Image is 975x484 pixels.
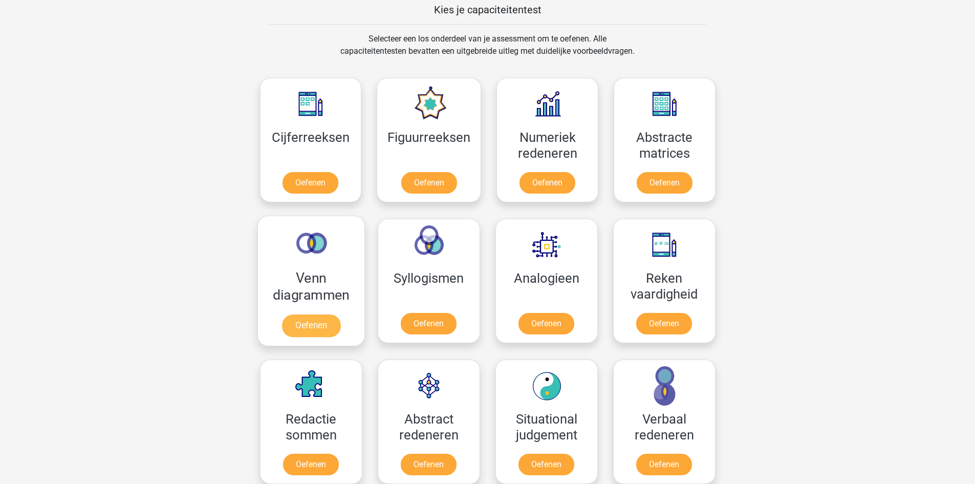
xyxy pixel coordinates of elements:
a: Oefenen [401,313,457,334]
a: Oefenen [637,172,692,194]
a: Oefenen [519,172,575,194]
a: Oefenen [283,454,339,475]
a: Oefenen [518,454,574,475]
a: Oefenen [401,172,457,194]
a: Oefenen [281,314,340,337]
a: Oefenen [636,313,692,334]
h5: Kies je capaciteitentest [269,4,706,16]
a: Oefenen [636,454,692,475]
a: Oefenen [401,454,457,475]
a: Oefenen [518,313,574,334]
div: Selecteer een los onderdeel van je assessment om te oefenen. Alle capaciteitentesten bevatten een... [331,33,644,70]
a: Oefenen [283,172,338,194]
